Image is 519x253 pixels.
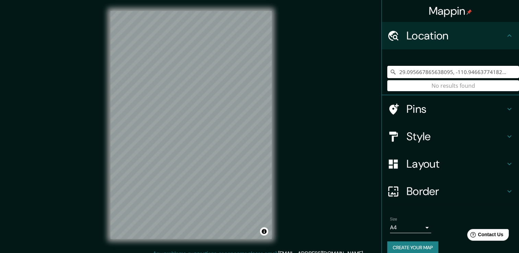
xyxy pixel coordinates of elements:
[382,95,519,123] div: Pins
[382,22,519,49] div: Location
[406,130,505,143] h4: Style
[406,102,505,116] h4: Pins
[406,157,505,171] h4: Layout
[382,123,519,150] div: Style
[387,66,519,78] input: Pick your city or area
[429,4,472,18] h4: Mappin
[390,222,431,233] div: A4
[110,11,272,239] canvas: Map
[382,150,519,178] div: Layout
[406,29,505,43] h4: Location
[382,178,519,205] div: Border
[387,80,519,91] div: No results found
[467,9,472,15] img: pin-icon.png
[406,184,505,198] h4: Border
[458,226,511,245] iframe: Help widget launcher
[390,216,397,222] label: Size
[260,227,268,236] button: Toggle attribution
